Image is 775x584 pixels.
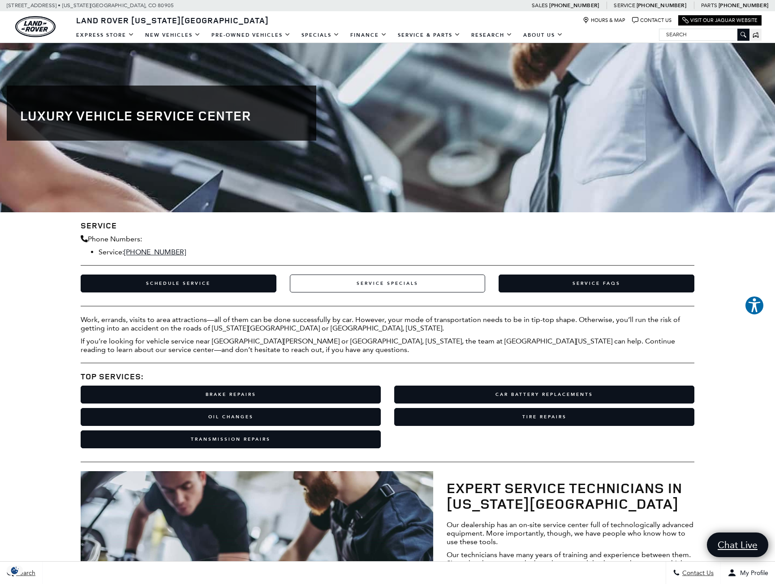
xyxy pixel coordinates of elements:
[81,221,694,230] h3: Service
[701,2,717,9] span: Parts
[719,2,768,9] a: [PHONE_NUMBER]
[713,539,762,551] span: Chat Live
[447,550,694,576] p: Our technicians have many years of training and experience between them. Since they know so much ...
[682,17,758,24] a: Visit Our Jaguar Website
[736,569,768,577] span: My Profile
[206,27,296,43] a: Pre-Owned Vehicles
[549,2,599,9] a: [PHONE_NUMBER]
[81,275,276,292] a: Schedule Service
[680,569,714,577] span: Contact Us
[290,275,486,292] a: Service Specials
[20,108,303,123] h1: Luxury Vehicle Service Center
[392,27,466,43] a: Service & Parts
[4,566,25,575] img: Opt-Out Icon
[81,430,381,448] a: Transmission Repairs
[345,27,392,43] a: Finance
[614,2,635,9] span: Service
[394,408,694,426] a: Tire Repairs
[466,27,518,43] a: Research
[71,15,274,26] a: Land Rover [US_STATE][GEOGRAPHIC_DATA]
[7,2,174,9] a: [STREET_ADDRESS] • [US_STATE][GEOGRAPHIC_DATA], CO 80905
[4,566,25,575] section: Click to Open Cookie Consent Modal
[81,372,694,381] h3: Top Services:
[447,520,694,546] p: Our dealership has an on-site service center full of technologically advanced equipment. More imp...
[15,16,56,37] img: Land Rover
[71,27,140,43] a: EXPRESS STORE
[532,2,548,9] span: Sales
[71,27,568,43] nav: Main Navigation
[99,248,124,256] span: Service:
[447,478,682,513] strong: Expert Service Technicians in [US_STATE][GEOGRAPHIC_DATA]
[81,408,381,426] a: Oil Changes
[499,275,694,292] a: Service FAQs
[583,17,625,24] a: Hours & Map
[88,235,142,243] span: Phone Numbers:
[659,29,749,40] input: Search
[140,27,206,43] a: New Vehicles
[394,386,694,404] a: Car Battery Replacements
[81,337,694,354] p: If you’re looking for vehicle service near [GEOGRAPHIC_DATA][PERSON_NAME] or [GEOGRAPHIC_DATA], [...
[124,248,186,256] a: [PHONE_NUMBER]
[296,27,345,43] a: Specials
[745,296,764,315] button: Explore your accessibility options
[721,562,775,584] button: Open user profile menu
[632,17,672,24] a: Contact Us
[518,27,568,43] a: About Us
[637,2,686,9] a: [PHONE_NUMBER]
[15,16,56,37] a: land-rover
[707,532,768,557] a: Chat Live
[81,386,381,404] a: Brake Repairs
[76,15,269,26] span: Land Rover [US_STATE][GEOGRAPHIC_DATA]
[745,296,764,317] aside: Accessibility Help Desk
